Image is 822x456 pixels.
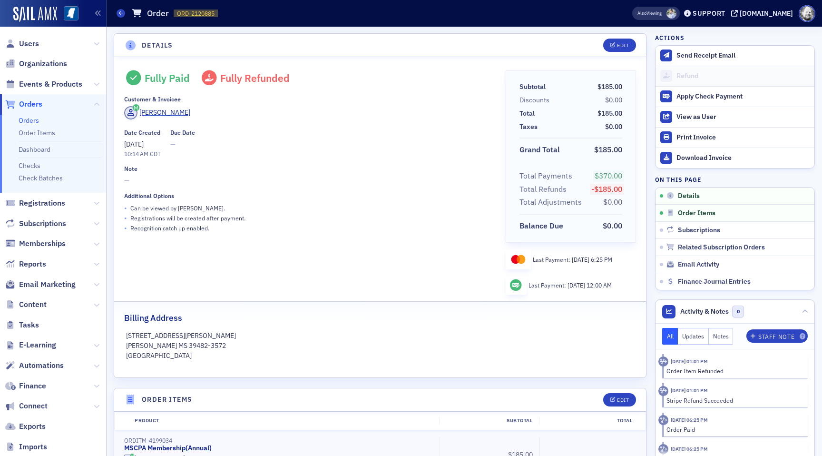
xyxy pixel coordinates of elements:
span: Related Subscription Orders [678,243,765,252]
span: Automations [19,360,64,371]
span: Reports [19,259,46,269]
span: Subscriptions [678,226,720,235]
time: 7/25/2025 06:25 PM [671,416,708,423]
span: Viewing [637,10,662,17]
a: Events & Products [5,79,82,89]
div: Note [124,165,137,172]
span: $0.00 [605,122,622,131]
div: Staff Note [758,334,794,339]
div: Edit [617,397,629,403]
div: Taxes [519,122,538,132]
h4: On this page [655,175,815,184]
span: Activity & Notes [680,307,729,317]
span: Subscriptions [19,218,66,229]
div: Total Adjustments [519,197,582,208]
a: View Homepage [57,6,78,22]
span: ORD-2120885 [177,10,215,18]
span: — [124,176,492,186]
div: Date Created [124,129,160,136]
div: Subtotal [519,82,546,92]
a: Orders [5,99,42,109]
div: Activity [658,444,668,454]
a: Users [5,39,39,49]
span: Finance [19,381,46,391]
button: Edit [603,39,636,52]
span: [DATE] [124,140,144,149]
p: Can be viewed by [PERSON_NAME] . [130,204,225,212]
div: Refund [676,72,810,80]
p: [PERSON_NAME] MS 39482-3572 [126,341,635,351]
a: Imports [5,442,47,452]
h4: Order Items [142,395,192,405]
span: • [124,213,127,223]
span: Tasks [19,320,39,330]
time: 7/25/2025 06:25 PM [671,446,708,452]
span: Total Refunds [519,184,570,195]
span: 12:00 AM [587,281,612,289]
a: Print Invoice [656,127,814,148]
div: Last Payment: [528,281,612,289]
span: Content [19,299,47,310]
h2: Billing Address [124,312,182,324]
p: [STREET_ADDRESS][PERSON_NAME] [126,331,635,341]
span: — [170,139,195,149]
button: Updates [678,328,709,345]
div: Send Receipt Email [676,51,810,60]
span: 6:25 PM [591,256,612,263]
div: Product [128,417,439,425]
button: Edit [603,393,636,406]
span: $370.00 [595,171,622,180]
div: Download Invoice [676,154,810,162]
div: ORDITM-4199034 [124,437,433,444]
span: $185.00 [597,82,622,91]
span: Connect [19,401,48,411]
time: 7/31/2025 01:01 PM [671,387,708,394]
span: Memberships [19,238,66,249]
span: Grand Total [519,144,563,156]
a: Finance [5,381,46,391]
span: Discounts [519,95,553,105]
time: 10:14 AM [124,150,148,158]
div: Support [693,9,725,18]
a: [PERSON_NAME] [124,106,190,119]
span: $0.00 [605,96,622,104]
a: Memberships [5,238,66,249]
button: Staff Note [746,329,808,343]
span: 0 [732,306,744,317]
div: Total Refunds [519,184,567,195]
a: Content [5,299,47,310]
span: Taxes [519,122,541,132]
a: Checks [19,161,40,170]
span: E-Learning [19,340,56,350]
div: Print Invoice [676,133,810,142]
div: Fully Paid [145,72,190,84]
div: [DOMAIN_NAME] [740,9,793,18]
span: Details [678,192,700,200]
div: Apply Check Payment [676,92,810,101]
a: Email Marketing [5,279,76,290]
a: Orders [19,116,39,125]
p: Registrations will be created after payment. [130,214,245,222]
a: Reports [5,259,46,269]
div: Edit [617,43,629,48]
span: Total [519,109,538,119]
a: MSCPA Membership(Annual) [124,444,212,453]
span: [DATE] [572,256,591,263]
button: Notes [709,328,734,345]
div: Last Payment: [533,255,612,264]
div: Activity [658,386,668,396]
time: 7/31/2025 01:01 PM [671,358,708,365]
p: Recognition catch up enabled. [130,224,209,232]
div: Stripe Refund Succeeded [666,396,801,405]
button: Apply Check Payment [656,86,814,107]
span: -$185.00 [591,184,622,194]
div: Also [637,10,646,16]
span: CDT [148,150,161,158]
a: E-Learning [5,340,56,350]
a: Order Items [19,129,55,137]
div: Total [519,109,535,119]
span: Users [19,39,39,49]
button: View as User [656,107,814,127]
span: Orders [19,99,42,109]
h4: Details [142,40,173,50]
